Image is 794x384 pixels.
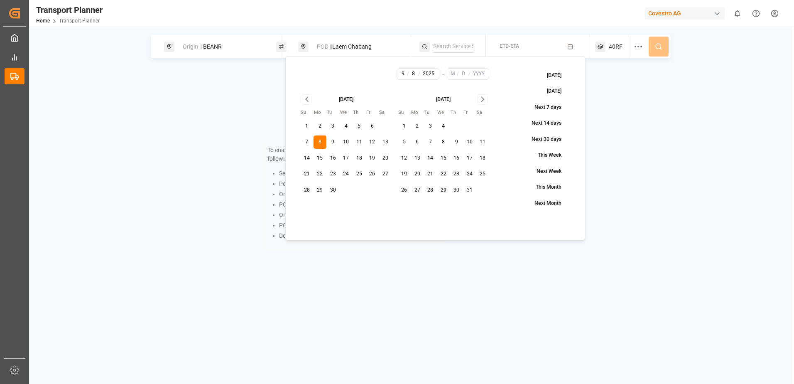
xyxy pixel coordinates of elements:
[491,39,585,55] button: ETD-ETA
[424,184,437,197] button: 28
[437,152,450,165] button: 15
[183,43,202,50] span: Origin ||
[437,184,450,197] button: 29
[407,70,409,78] span: /
[300,135,314,149] button: 7
[609,42,622,51] span: 40RF
[340,120,353,133] button: 4
[411,152,424,165] button: 13
[399,70,407,78] input: M
[645,7,725,20] div: Covestro AG
[411,120,424,133] button: 2
[314,152,327,165] button: 15
[353,109,366,117] th: Thursday
[450,184,463,197] button: 30
[418,70,420,78] span: /
[340,167,353,181] button: 24
[500,43,519,49] span: ETD-ETA
[366,152,379,165] button: 19
[300,152,314,165] button: 14
[366,167,379,181] button: 26
[463,109,476,117] th: Friday
[450,167,463,181] button: 23
[398,135,411,149] button: 5
[398,152,411,165] button: 12
[424,109,437,117] th: Tuesday
[398,120,411,133] button: 1
[398,184,411,197] button: 26
[512,116,570,131] button: Next 14 days
[353,135,366,149] button: 11
[279,211,440,219] li: Origin and Service String
[379,135,392,149] button: 13
[645,5,728,21] button: Covestro AG
[398,167,411,181] button: 19
[424,135,437,149] button: 7
[379,167,392,181] button: 27
[366,135,379,149] button: 12
[458,70,469,78] input: D
[300,184,314,197] button: 28
[279,200,440,209] li: POL and Service String
[420,70,437,78] input: YYYY
[314,109,327,117] th: Monday
[178,39,267,54] div: BEANR
[433,40,473,53] input: Search Service String
[411,184,424,197] button: 27
[450,152,463,165] button: 16
[512,132,570,147] button: Next 30 days
[379,152,392,165] button: 20
[437,135,450,149] button: 8
[398,109,411,117] th: Sunday
[326,135,340,149] button: 9
[436,96,451,103] div: [DATE]
[463,167,476,181] button: 24
[267,146,440,163] p: To enable searching, add ETA, ETD, containerType and one of the following:
[340,152,353,165] button: 17
[317,43,332,50] span: POD ||
[476,109,490,117] th: Saturday
[517,164,570,179] button: Next Week
[476,135,490,149] button: 11
[519,148,570,163] button: This Week
[528,84,570,99] button: [DATE]
[442,68,444,80] div: -
[515,196,570,211] button: Next Month
[747,4,765,23] button: Help Center
[728,4,747,23] button: show 0 new notifications
[279,169,440,178] li: Service String
[515,100,570,115] button: Next 7 days
[409,70,419,78] input: D
[468,70,471,78] span: /
[279,180,440,188] li: Port Pair
[340,135,353,149] button: 10
[411,109,424,117] th: Monday
[36,4,103,16] div: Transport Planner
[450,109,463,117] th: Thursday
[437,109,450,117] th: Wednesday
[326,120,340,133] button: 3
[279,231,440,240] li: Destination and Service String
[463,184,476,197] button: 31
[476,152,490,165] button: 18
[314,120,327,133] button: 2
[353,152,366,165] button: 18
[478,94,488,105] button: Go to next month
[312,39,402,54] div: Laem Chabang
[424,167,437,181] button: 21
[300,167,314,181] button: 21
[517,180,570,195] button: This Month
[353,167,366,181] button: 25
[366,109,379,117] th: Friday
[463,152,476,165] button: 17
[36,18,50,24] a: Home
[379,109,392,117] th: Saturday
[424,152,437,165] button: 14
[279,190,440,199] li: Origin and Destination
[339,96,353,103] div: [DATE]
[314,167,327,181] button: 22
[457,70,459,78] span: /
[476,167,490,181] button: 25
[424,120,437,133] button: 3
[437,120,450,133] button: 4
